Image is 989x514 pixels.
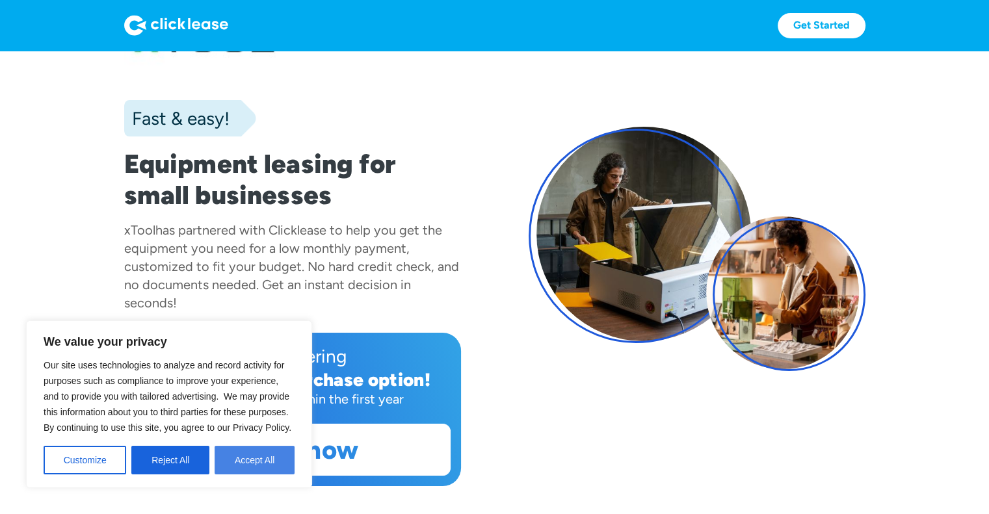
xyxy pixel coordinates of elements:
span: Our site uses technologies to analyze and record activity for purposes such as compliance to impr... [44,360,291,433]
button: Customize [44,446,126,474]
img: Logo [124,15,228,36]
div: xTool [124,222,155,238]
h1: Equipment leasing for small businesses [124,148,461,211]
div: early purchase option! [234,368,430,391]
button: Accept All [215,446,295,474]
a: Get Started [778,13,865,38]
p: We value your privacy [44,334,295,350]
button: Reject All [131,446,209,474]
div: Fast & easy! [124,105,230,131]
div: has partnered with Clicklease to help you get the equipment you need for a low monthly payment, c... [124,222,459,311]
div: We value your privacy [26,320,312,488]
